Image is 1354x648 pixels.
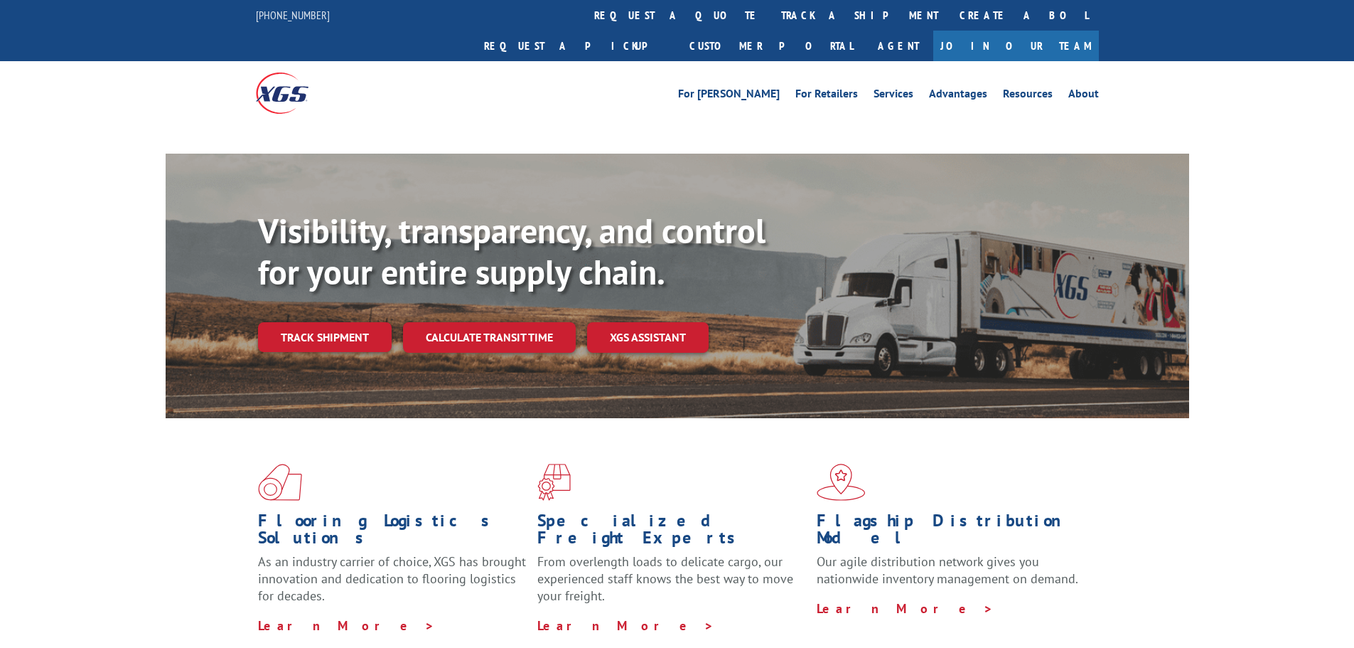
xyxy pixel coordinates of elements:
[537,617,714,634] a: Learn More >
[817,464,866,501] img: xgs-icon-flagship-distribution-model-red
[678,88,780,104] a: For [PERSON_NAME]
[817,512,1085,553] h1: Flagship Distribution Model
[1003,88,1053,104] a: Resources
[403,322,576,353] a: Calculate transit time
[537,464,571,501] img: xgs-icon-focused-on-flooring-red
[473,31,679,61] a: Request a pickup
[258,464,302,501] img: xgs-icon-total-supply-chain-intelligence-red
[537,553,806,617] p: From overlength loads to delicate cargo, our experienced staff knows the best way to move your fr...
[258,322,392,352] a: Track shipment
[929,88,987,104] a: Advantages
[874,88,913,104] a: Services
[256,8,330,22] a: [PHONE_NUMBER]
[795,88,858,104] a: For Retailers
[679,31,864,61] a: Customer Portal
[258,208,765,294] b: Visibility, transparency, and control for your entire supply chain.
[258,553,526,604] span: As an industry carrier of choice, XGS has brought innovation and dedication to flooring logistics...
[864,31,933,61] a: Agent
[1068,88,1099,104] a: About
[258,617,435,634] a: Learn More >
[817,600,994,617] a: Learn More >
[817,553,1078,587] span: Our agile distribution network gives you nationwide inventory management on demand.
[258,512,527,553] h1: Flooring Logistics Solutions
[587,322,709,353] a: XGS ASSISTANT
[537,512,806,553] h1: Specialized Freight Experts
[933,31,1099,61] a: Join Our Team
